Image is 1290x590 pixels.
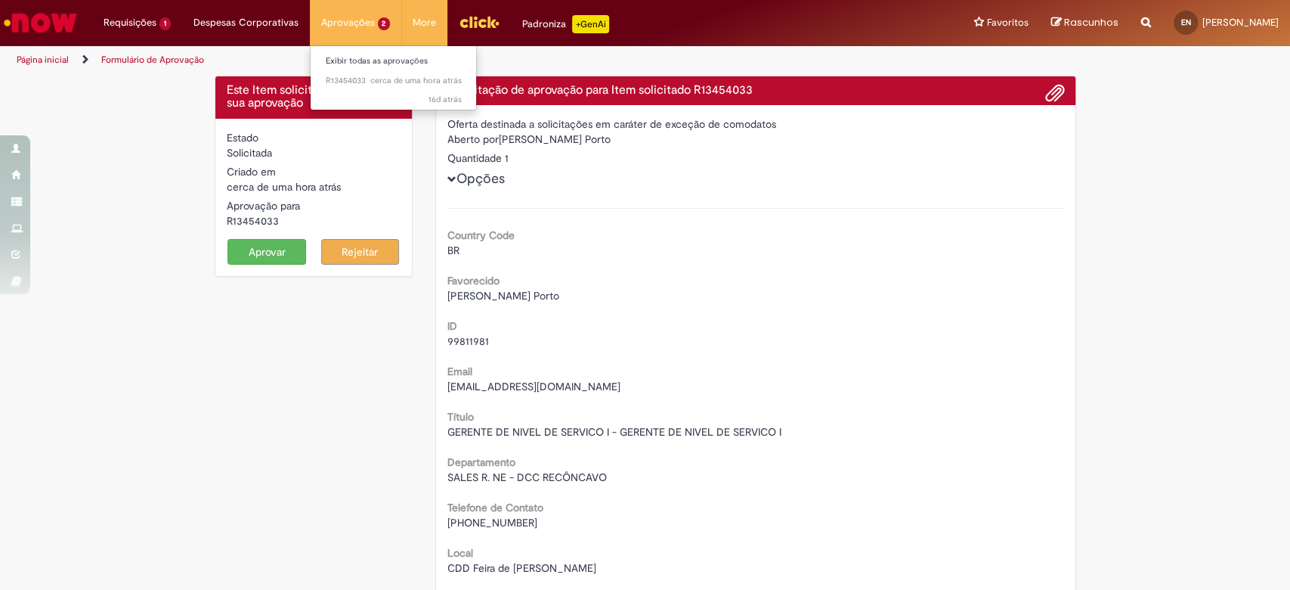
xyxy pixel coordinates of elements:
h4: Este Item solicitado requer a sua aprovação [227,84,401,110]
a: Aberto : [311,92,477,96]
b: Email [447,365,472,378]
ul: Aprovações [310,45,478,110]
span: 1 [159,17,171,30]
span: cerca de uma hora atrás [370,75,462,86]
button: Aprovar [227,239,306,265]
img: ServiceNow [2,8,79,38]
a: Rascunhos [1051,16,1118,30]
span: EN [1181,17,1191,27]
div: 27/08/2025 17:45:54 [227,179,401,194]
span: Aprovações [321,15,375,30]
span: More [413,15,436,30]
b: Título [447,410,474,424]
span: Rascunhos [1064,15,1118,29]
span: Despesas Corporativas [193,15,299,30]
span: 99811981 [447,334,489,348]
a: Página inicial [17,54,69,66]
b: Country Code [447,228,515,242]
a: Exibir todas as aprovações [311,53,477,70]
label: Criado em [227,164,276,179]
span: GERENTE DE NIVEL DE SERVICO I - GERENTE DE NIVEL DE SERVICO I [447,425,781,439]
label: Aprovação para [227,198,300,213]
span: [PERSON_NAME] [1202,16,1279,29]
b: Telefone de Contato [447,501,543,514]
label: Estado [227,130,258,145]
b: Departamento [447,455,515,469]
b: Favorecido [447,274,500,287]
span: CDD Feira de [PERSON_NAME] [447,561,596,575]
span: 2 [378,17,391,30]
b: ID [447,319,457,333]
div: Oferta destinada a solicitações em caráter de exceção de comodatos [447,116,1064,132]
span: [EMAIL_ADDRESS][DOMAIN_NAME] [447,380,620,393]
span: [PERSON_NAME] Porto [447,289,559,303]
div: Solicitada [227,145,401,160]
span: Requisições [104,15,156,30]
time: 27/08/2025 17:45:54 [227,180,341,194]
ul: Trilhas de página [11,46,849,74]
span: R13454033 [326,75,462,87]
span: BR [447,244,459,257]
a: Formulário de Aprovação [101,54,204,66]
a: Aberto R13454033 : [311,73,477,89]
img: click_logo_yellow_360x200.png [459,11,500,33]
p: +GenAi [572,15,609,33]
label: Aberto por [447,132,499,147]
div: Padroniza [522,15,609,33]
span: 16d atrás [428,94,462,105]
span: SALES R. NE - DCC RECÔNCAVO [447,470,607,484]
div: Quantidade 1 [447,151,1064,166]
span: cerca de uma hora atrás [227,180,341,194]
button: Rejeitar [321,239,400,265]
b: Local [447,546,473,560]
span: [PHONE_NUMBER] [447,516,537,529]
div: R13454033 [227,213,401,228]
h4: Solicitação de aprovação para Item solicitado R13454033 [447,84,1064,98]
div: [PERSON_NAME] Porto [447,132,1064,151]
span: Favoritos [987,15,1029,30]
